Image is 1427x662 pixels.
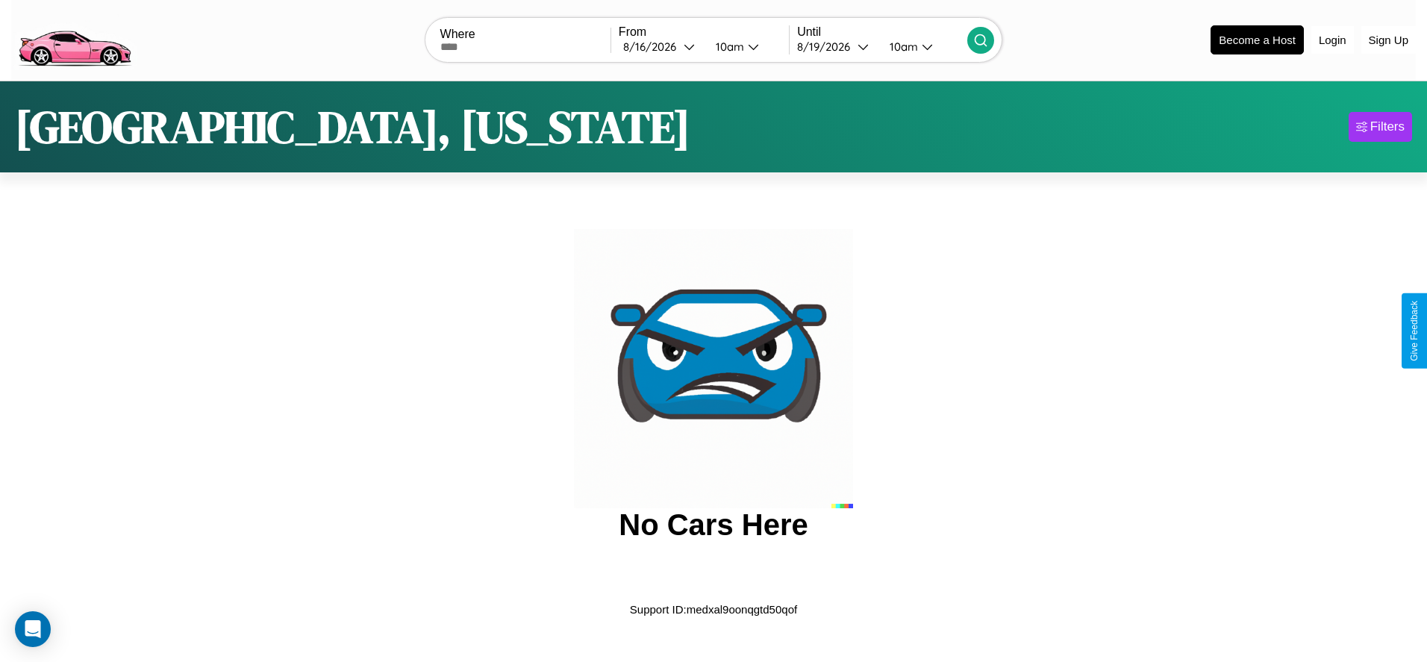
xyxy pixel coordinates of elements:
div: Filters [1370,119,1405,134]
h2: No Cars Here [619,508,808,542]
h1: [GEOGRAPHIC_DATA], [US_STATE] [15,96,690,157]
div: Open Intercom Messenger [15,611,51,647]
button: Login [1311,26,1354,54]
div: Give Feedback [1409,301,1420,361]
img: logo [11,7,137,70]
button: 8/16/2026 [619,39,704,54]
button: 10am [878,39,967,54]
button: Filters [1349,112,1412,142]
button: 10am [704,39,789,54]
img: car [574,229,853,508]
label: Until [797,25,967,39]
div: 10am [882,40,922,54]
p: Support ID: medxal9oonqgtd50qof [630,599,797,619]
button: Become a Host [1211,25,1304,54]
label: From [619,25,789,39]
label: Where [440,28,611,41]
button: Sign Up [1361,26,1416,54]
div: 8 / 19 / 2026 [797,40,858,54]
div: 10am [708,40,748,54]
div: 8 / 16 / 2026 [623,40,684,54]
